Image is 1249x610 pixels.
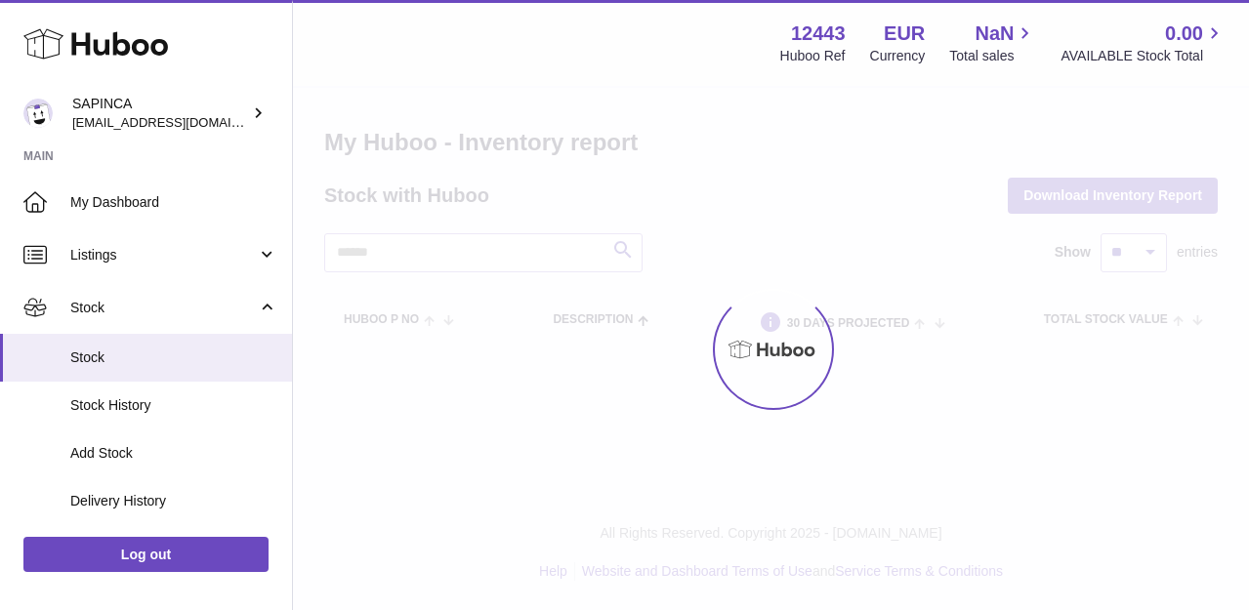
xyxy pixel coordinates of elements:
[1061,47,1226,65] span: AVAILABLE Stock Total
[70,444,277,463] span: Add Stock
[72,114,287,130] span: [EMAIL_ADDRESS][DOMAIN_NAME]
[72,95,248,132] div: SAPINCA
[870,47,926,65] div: Currency
[70,492,277,510] span: Delivery History
[1165,20,1203,47] span: 0.00
[780,47,846,65] div: Huboo Ref
[949,47,1036,65] span: Total sales
[1061,20,1226,65] a: 0.00 AVAILABLE Stock Total
[23,537,269,572] a: Log out
[884,20,925,47] strong: EUR
[949,20,1036,65] a: NaN Total sales
[975,20,1014,47] span: NaN
[70,193,277,212] span: My Dashboard
[23,99,53,128] img: info@sapinca.com
[791,20,846,47] strong: 12443
[70,299,257,317] span: Stock
[70,396,277,415] span: Stock History
[70,348,277,367] span: Stock
[70,246,257,264] span: Listings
